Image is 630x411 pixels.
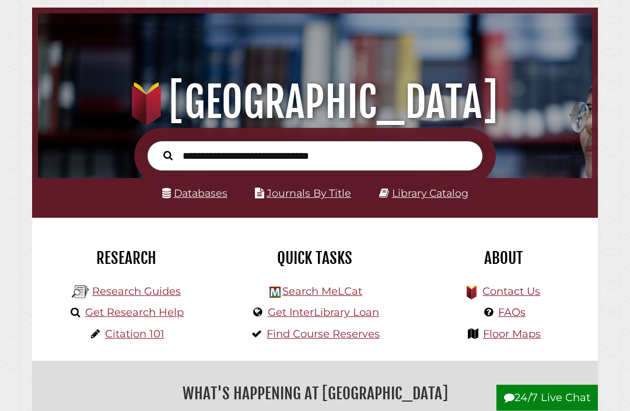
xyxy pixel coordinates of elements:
[392,187,468,200] a: Library Catalog
[482,285,540,298] a: Contact Us
[498,306,526,319] a: FAQs
[267,328,380,341] a: Find Course Reserves
[269,287,281,298] img: Hekman Library Logo
[41,249,212,269] h2: Research
[41,381,589,407] h2: What's Happening at [GEOGRAPHIC_DATA]
[163,151,173,162] i: Search
[85,306,184,319] a: Get Research Help
[92,285,181,298] a: Research Guides
[47,77,583,128] h1: [GEOGRAPHIC_DATA]
[105,328,164,341] a: Citation 101
[483,328,541,341] a: Floor Maps
[229,249,400,269] h2: Quick Tasks
[157,148,178,163] button: Search
[72,284,89,301] img: Hekman Library Logo
[162,187,228,200] a: Databases
[267,187,351,200] a: Journals By Title
[268,306,379,319] a: Get InterLibrary Loan
[282,285,362,298] a: Search MeLCat
[418,249,589,269] h2: About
